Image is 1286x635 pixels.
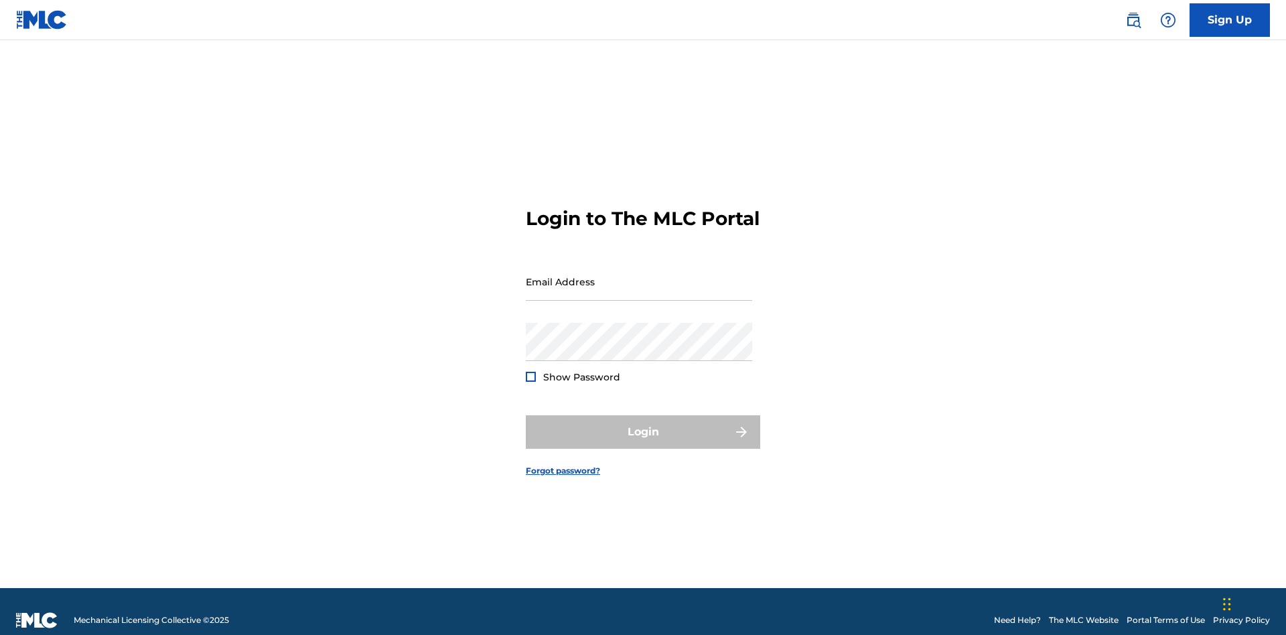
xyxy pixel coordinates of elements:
[1155,7,1182,33] div: Help
[1125,12,1141,28] img: search
[543,371,620,383] span: Show Password
[526,465,600,477] a: Forgot password?
[1219,571,1286,635] iframe: Chat Widget
[994,614,1041,626] a: Need Help?
[1049,614,1119,626] a: The MLC Website
[1190,3,1270,37] a: Sign Up
[16,10,68,29] img: MLC Logo
[1120,7,1147,33] a: Public Search
[1160,12,1176,28] img: help
[1127,614,1205,626] a: Portal Terms of Use
[74,614,229,626] span: Mechanical Licensing Collective © 2025
[16,612,58,628] img: logo
[526,207,760,230] h3: Login to The MLC Portal
[1223,584,1231,624] div: Drag
[1213,614,1270,626] a: Privacy Policy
